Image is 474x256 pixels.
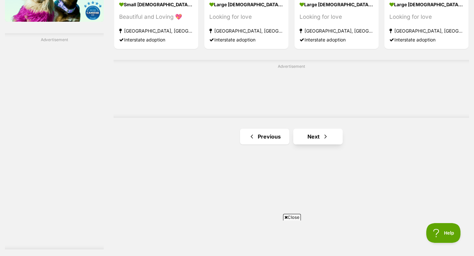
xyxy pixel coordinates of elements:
iframe: Advertisement [77,223,397,253]
div: Looking for love [209,13,283,22]
div: Advertisement [5,33,104,249]
strong: [GEOGRAPHIC_DATA], [GEOGRAPHIC_DATA] [209,27,283,36]
iframe: Help Scout Beacon - Open [426,223,461,243]
div: Looking for love [389,13,463,22]
nav: Pagination [114,129,469,144]
div: Interstate adoption [209,36,283,44]
div: Interstate adoption [119,36,193,44]
div: Beautiful and Loving 💖 [119,13,193,22]
div: Looking for love [300,13,374,22]
iframe: Advertisement [132,72,451,111]
a: Next page [293,129,343,144]
iframe: Advertisement [5,45,104,243]
strong: [GEOGRAPHIC_DATA], [GEOGRAPHIC_DATA] [300,27,374,36]
div: Advertisement [114,60,469,118]
strong: [GEOGRAPHIC_DATA], [GEOGRAPHIC_DATA] [389,27,463,36]
div: Interstate adoption [300,36,374,44]
strong: [GEOGRAPHIC_DATA], [GEOGRAPHIC_DATA] [119,27,193,36]
span: Close [283,214,301,220]
a: Previous page [240,129,289,144]
div: Interstate adoption [389,36,463,44]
